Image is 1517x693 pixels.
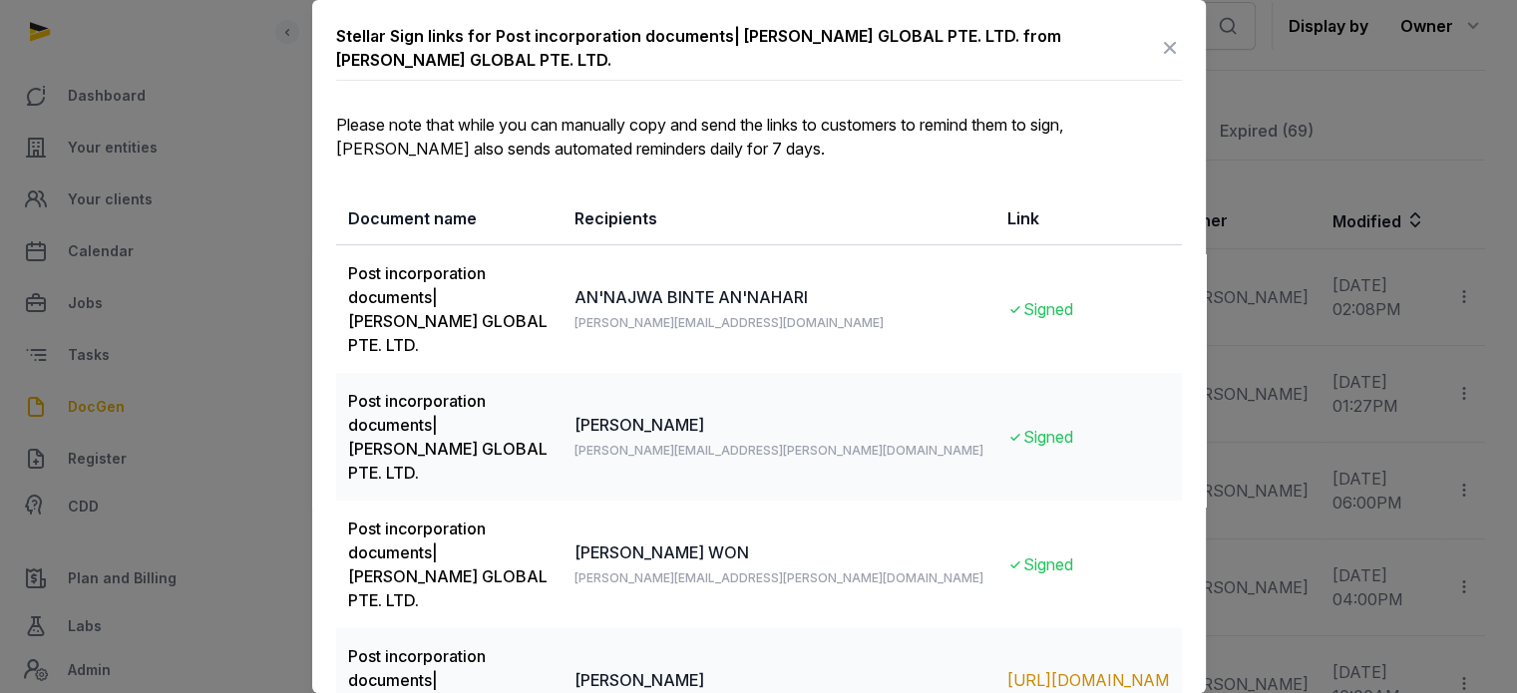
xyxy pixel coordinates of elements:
[574,443,983,458] span: [PERSON_NAME][EMAIL_ADDRESS][PERSON_NAME][DOMAIN_NAME]
[336,113,1182,161] p: Please note that while you can manually copy and send the links to customers to remind them to si...
[336,501,564,628] td: Post incorporation documents| [PERSON_NAME] GLOBAL PTE. LTD.
[563,245,995,374] td: AN'NAJWA BINTE AN'NAHARI
[336,373,564,501] td: Post incorporation documents| [PERSON_NAME] GLOBAL PTE. LTD.
[336,24,1158,72] div: Stellar Sign links for Post incorporation documents| [PERSON_NAME] GLOBAL PTE. LTD. from [PERSON_...
[563,501,995,628] td: [PERSON_NAME] WON
[574,570,983,585] span: [PERSON_NAME][EMAIL_ADDRESS][PERSON_NAME][DOMAIN_NAME]
[336,245,564,374] td: Post incorporation documents| [PERSON_NAME] GLOBAL PTE. LTD.
[995,192,1181,245] th: Link
[574,315,884,330] span: [PERSON_NAME][EMAIL_ADDRESS][DOMAIN_NAME]
[336,192,564,245] th: Document name
[1007,425,1169,449] div: Signed
[563,373,995,501] td: [PERSON_NAME]
[1007,297,1169,321] div: Signed
[1007,552,1169,576] div: Signed
[563,192,995,245] th: Recipients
